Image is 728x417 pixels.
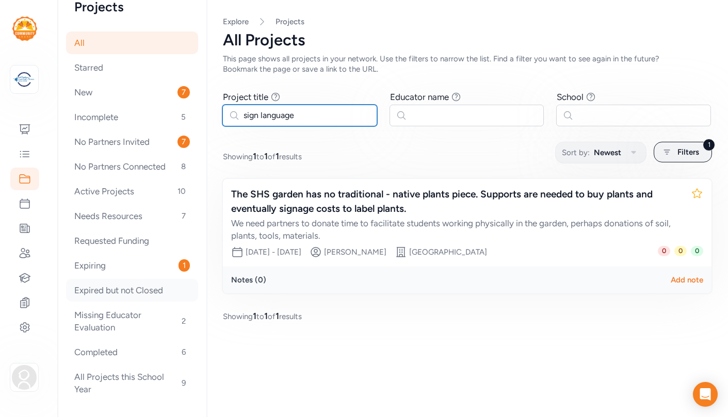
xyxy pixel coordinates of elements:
[594,146,621,159] span: Newest
[231,275,266,285] div: Notes ( 0 )
[671,275,703,285] div: Add note
[66,180,198,203] div: Active Projects
[177,86,190,98] span: 7
[66,279,198,302] div: Expired but not Closed
[246,247,301,257] div: [DATE] - [DATE]
[223,16,711,27] nav: Breadcrumb
[691,246,703,256] span: 0
[66,254,198,277] div: Expiring
[66,341,198,363] div: Completed
[223,54,685,74] div: This page shows all projects in your network. Use the filters to narrow the list. Find a filter y...
[223,310,302,322] span: Showing to of results
[66,229,198,252] div: Requested Funding
[66,56,198,79] div: Starred
[223,17,249,26] a: Explore
[177,315,190,327] span: 2
[177,210,190,222] span: 7
[562,146,590,159] span: Sort by:
[66,130,198,153] div: No Partners Invited
[66,304,198,339] div: Missing Educator Evaluation
[223,91,268,103] div: Project title
[276,16,304,27] a: Projects
[66,155,198,178] div: No Partners Connected
[390,91,449,103] div: Educator name
[66,205,198,227] div: Needs Resources
[13,68,36,91] img: logo
[179,259,190,272] span: 1
[66,106,198,128] div: Incomplete
[674,246,687,256] span: 0
[324,247,386,257] div: [PERSON_NAME]
[555,142,646,163] button: Sort by:Newest
[223,31,711,49] div: All Projects
[253,151,256,161] span: 1
[66,81,198,104] div: New
[177,377,190,389] span: 9
[276,151,279,161] span: 1
[177,160,190,173] span: 8
[231,187,683,216] div: The SHS garden has no traditional - native plants piece. Supports are needed to buy plants and ev...
[264,311,268,321] span: 1
[66,365,198,401] div: All Projects this School Year
[409,247,487,257] div: [GEOGRAPHIC_DATA]
[231,217,683,242] div: We need partners to donate time to facilitate students working physically in the garden, perhaps ...
[677,146,699,158] span: Filters
[703,139,715,151] div: 1
[173,185,190,197] span: 10
[177,136,190,148] span: 7
[264,151,268,161] span: 1
[693,382,718,407] div: Open Intercom Messenger
[276,311,279,321] span: 1
[66,31,198,54] div: All
[557,91,584,103] div: School
[12,16,37,41] img: logo
[253,311,256,321] span: 1
[177,111,190,123] span: 5
[177,346,190,358] span: 6
[658,246,670,256] span: 0
[223,150,302,162] span: Showing to of results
